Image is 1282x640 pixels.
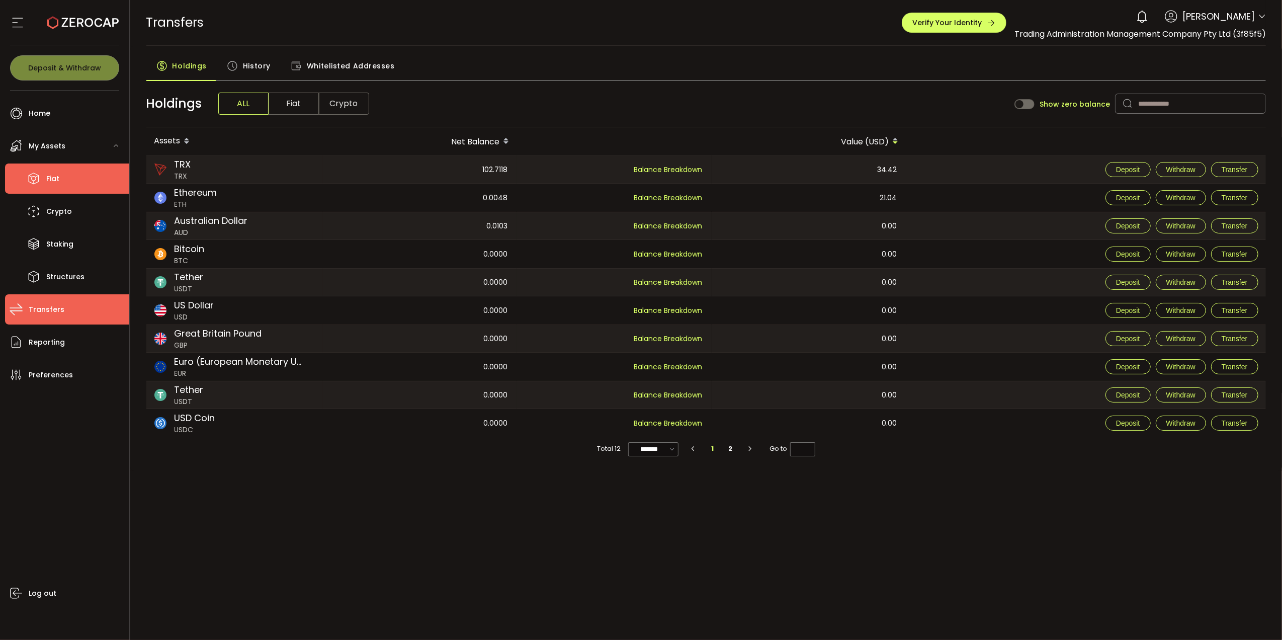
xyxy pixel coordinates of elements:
[175,214,248,227] span: Australian Dollar
[1156,331,1206,346] button: Withdraw
[322,269,516,296] div: 0.0000
[1211,162,1258,177] button: Transfer
[712,325,905,352] div: 0.00
[175,368,305,379] span: EUR
[712,184,905,212] div: 21.04
[175,396,204,407] span: USDT
[1211,218,1258,233] button: Transfer
[1211,387,1258,403] button: Transfer
[634,305,703,316] span: Balance Breakdown
[175,227,248,238] span: AUD
[1166,278,1195,286] span: Withdraw
[1222,335,1248,343] span: Transfer
[1222,250,1248,258] span: Transfer
[322,212,516,239] div: 0.0103
[154,361,166,373] img: eur_portfolio.svg
[322,381,516,409] div: 0.0000
[28,64,101,71] span: Deposit & Withdraw
[1166,194,1195,202] span: Withdraw
[1166,166,1195,174] span: Withdraw
[1116,419,1140,427] span: Deposit
[1166,419,1195,427] span: Withdraw
[634,221,703,231] span: Balance Breakdown
[1166,250,1195,258] span: Withdraw
[322,325,516,352] div: 0.0000
[1105,387,1150,403] button: Deposit
[146,14,204,31] span: Transfers
[1105,247,1150,262] button: Deposit
[1182,10,1255,23] span: [PERSON_NAME]
[46,237,73,252] span: Staking
[1211,331,1258,346] button: Transfer
[146,133,322,150] div: Assets
[322,133,517,150] div: Net Balance
[1222,363,1248,371] span: Transfer
[175,411,215,425] span: USD Coin
[712,156,905,183] div: 34.42
[1166,335,1195,343] span: Withdraw
[175,355,305,368] span: Euro (European Monetary Unit)
[912,19,982,26] span: Verify Your Identity
[175,256,205,266] span: BTC
[154,304,166,316] img: usd_portfolio.svg
[722,442,740,456] li: 2
[1222,306,1248,314] span: Transfer
[1116,166,1140,174] span: Deposit
[634,333,703,345] span: Balance Breakdown
[902,13,1006,33] button: Verify Your Identity
[154,417,166,429] img: usdc_portfolio.svg
[154,220,166,232] img: aud_portfolio.svg
[634,389,703,401] span: Balance Breakdown
[29,106,50,121] span: Home
[1211,359,1258,374] button: Transfer
[634,361,703,373] span: Balance Breakdown
[175,298,214,312] span: US Dollar
[1156,247,1206,262] button: Withdraw
[10,55,119,81] button: Deposit & Withdraw
[1116,250,1140,258] span: Deposit
[1222,194,1248,202] span: Transfer
[175,242,205,256] span: Bitcoin
[634,249,703,260] span: Balance Breakdown
[154,333,166,345] img: gbp_portfolio.svg
[154,276,166,288] img: usdt_portfolio.svg
[175,186,217,199] span: Ethereum
[1040,101,1110,108] span: Show zero balance
[46,270,84,284] span: Structures
[1166,306,1195,314] span: Withdraw
[712,133,906,150] div: Value (USD)
[1105,162,1150,177] button: Deposit
[1014,28,1266,40] span: Trading Administration Management Company Pty Ltd (3f85f5)
[322,296,516,325] div: 0.0000
[175,340,262,351] span: GBP
[1222,222,1248,230] span: Transfer
[1116,363,1140,371] span: Deposit
[1166,363,1195,371] span: Withdraw
[46,204,72,219] span: Crypto
[175,157,191,171] span: TRX
[175,171,191,182] span: TRX
[712,296,905,325] div: 0.00
[46,172,59,186] span: Fiat
[29,586,56,601] span: Log out
[634,193,703,203] span: Balance Breakdown
[1211,275,1258,290] button: Transfer
[269,93,319,115] span: Fiat
[712,409,905,437] div: 0.00
[154,164,166,176] img: trx_portfolio.png
[597,442,621,456] span: Total 12
[218,93,269,115] span: ALL
[1211,303,1258,318] button: Transfer
[1211,416,1258,431] button: Transfer
[1156,190,1206,205] button: Withdraw
[1116,222,1140,230] span: Deposit
[634,277,703,288] span: Balance Breakdown
[154,192,166,204] img: eth_portfolio.svg
[307,56,395,76] span: Whitelisted Addresses
[146,94,202,113] span: Holdings
[770,442,815,456] span: Go to
[29,368,73,382] span: Preferences
[1105,190,1150,205] button: Deposit
[1232,592,1282,640] iframe: Chat Widget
